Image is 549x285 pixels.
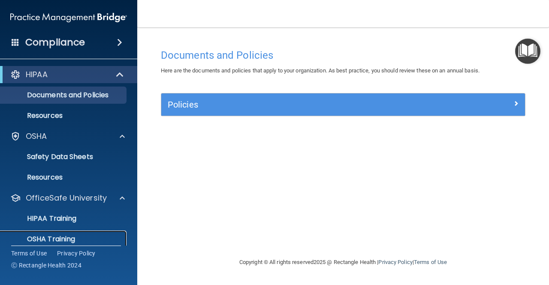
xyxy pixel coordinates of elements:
[168,100,428,109] h5: Policies
[11,261,81,270] span: Ⓒ Rectangle Health 2024
[168,98,519,111] a: Policies
[161,67,480,74] span: Here are the documents and policies that apply to your organization. As best practice, you should...
[6,235,75,243] p: OSHA Training
[6,91,123,99] p: Documents and Policies
[515,39,540,64] button: Open Resource Center
[26,69,48,80] p: HIPAA
[10,131,125,141] a: OSHA
[25,36,85,48] h4: Compliance
[10,9,127,26] img: PMB logo
[414,259,447,265] a: Terms of Use
[6,111,123,120] p: Resources
[6,153,123,161] p: Safety Data Sheets
[378,259,412,265] a: Privacy Policy
[10,69,124,80] a: HIPAA
[6,214,76,223] p: HIPAA Training
[11,249,47,258] a: Terms of Use
[187,249,500,276] div: Copyright © All rights reserved 2025 @ Rectangle Health | |
[161,50,525,61] h4: Documents and Policies
[57,249,96,258] a: Privacy Policy
[26,193,107,203] p: OfficeSafe University
[6,173,123,182] p: Resources
[26,131,47,141] p: OSHA
[10,193,125,203] a: OfficeSafe University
